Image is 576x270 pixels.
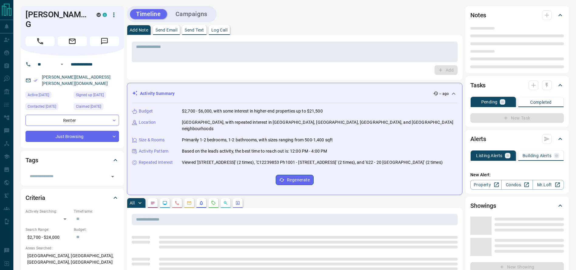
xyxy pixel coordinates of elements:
[139,119,156,126] p: Location
[169,9,213,19] button: Campaigns
[175,201,179,205] svg: Calls
[182,108,323,114] p: $2,700 - $6,000, with some interest in higher-end properties up to $21,500
[501,180,533,190] a: Condos
[26,245,119,251] p: Areas Searched:
[140,90,175,97] p: Activity Summary
[103,13,107,17] div: condos.ca
[182,119,457,132] p: [GEOGRAPHIC_DATA], with repeated interest in [GEOGRAPHIC_DATA], [GEOGRAPHIC_DATA], [GEOGRAPHIC_DA...
[439,91,449,96] p: -- ago
[470,172,564,178] p: New Alert:
[74,103,119,112] div: Thu Sep 18 2025
[155,28,177,32] p: Send Email
[26,191,119,205] div: Criteria
[130,28,148,32] p: Add Note
[108,172,117,181] button: Open
[481,100,498,104] p: Pending
[76,103,101,110] span: Claimed [DATE]
[26,155,38,165] h2: Tags
[74,227,119,232] p: Budget:
[26,227,71,232] p: Search Range:
[530,100,552,104] p: Completed
[58,36,87,46] span: Email
[26,232,71,242] p: $2,700 - $24,000
[26,36,55,46] span: Call
[130,9,167,19] button: Timeline
[139,137,165,143] p: Size & Rooms
[139,148,169,154] p: Activity Pattern
[26,209,71,214] p: Actively Searching:
[211,28,227,32] p: Log Call
[533,180,564,190] a: Mr.Loft
[470,8,564,22] div: Notes
[476,154,503,158] p: Listing Alerts
[74,92,119,100] div: Sat Aug 10 2024
[28,92,49,98] span: Active [DATE]
[90,36,119,46] span: Message
[139,159,173,166] p: Repeated Interest
[182,159,443,166] p: Viewed '[STREET_ADDRESS]' (2 times), 'C12239853 Ph1001 - [STREET_ADDRESS]' (2 times), and '622 - ...
[139,108,153,114] p: Budget
[199,201,204,205] svg: Listing Alerts
[187,201,192,205] svg: Emails
[26,92,71,100] div: Mon Oct 13 2025
[470,180,502,190] a: Property
[33,78,38,83] svg: Email Verified
[26,103,71,112] div: Thu Sep 18 2025
[523,154,551,158] p: Building Alerts
[182,137,333,143] p: Primarily 1-2 bedrooms, 1-2 bathrooms, with sizes ranging from 500-1,400 sqft
[58,61,66,68] button: Open
[26,131,119,142] div: Just Browsing
[276,175,314,185] button: Regenerate
[42,75,111,86] a: [PERSON_NAME][EMAIL_ADDRESS][PERSON_NAME][DOMAIN_NAME]
[26,10,87,29] h1: [PERSON_NAME] G
[470,134,486,144] h2: Alerts
[223,201,228,205] svg: Opportunities
[470,80,486,90] h2: Tasks
[26,193,45,203] h2: Criteria
[470,201,496,211] h2: Showings
[185,28,204,32] p: Send Text
[26,251,119,267] p: [GEOGRAPHIC_DATA], [GEOGRAPHIC_DATA], [GEOGRAPHIC_DATA], [GEOGRAPHIC_DATA]
[470,10,486,20] h2: Notes
[211,201,216,205] svg: Requests
[132,88,457,99] div: Activity Summary-- ago
[97,13,101,17] div: mrloft.ca
[470,198,564,213] div: Showings
[74,209,119,214] p: Timeframe:
[235,201,240,205] svg: Agent Actions
[26,153,119,167] div: Tags
[28,103,56,110] span: Contacted [DATE]
[76,92,104,98] span: Signed up [DATE]
[470,132,564,146] div: Alerts
[130,201,135,205] p: All
[182,148,327,154] p: Based on the lead's activity, the best time to reach out is: 12:00 PM - 4:00 PM
[470,78,564,93] div: Tasks
[162,201,167,205] svg: Lead Browsing Activity
[26,115,119,126] div: Renter
[150,201,155,205] svg: Notes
